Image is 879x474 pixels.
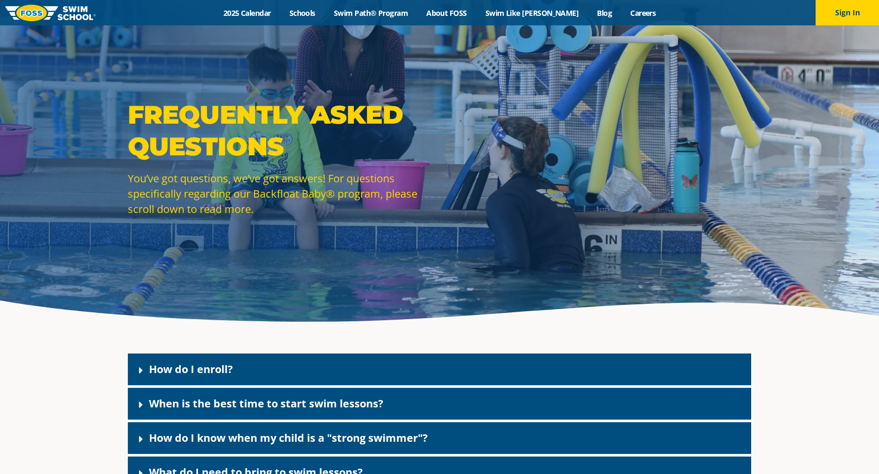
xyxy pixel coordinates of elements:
[280,8,324,18] a: Schools
[588,8,621,18] a: Blog
[128,388,751,420] div: When is the best time to start swim lessons?
[149,362,233,376] a: How do I enroll?
[324,8,417,18] a: Swim Path® Program
[621,8,665,18] a: Careers
[214,8,280,18] a: 2025 Calendar
[149,396,384,411] a: When is the best time to start swim lessons?
[149,431,428,445] a: How do I know when my child is a "strong swimmer"?
[476,8,588,18] a: Swim Like [PERSON_NAME]
[128,99,434,162] p: Frequently Asked Questions
[128,422,751,454] div: How do I know when my child is a "strong swimmer"?
[5,5,96,21] img: FOSS Swim School Logo
[417,8,476,18] a: About FOSS
[128,354,751,385] div: How do I enroll?
[128,171,434,217] p: You’ve got questions, we’ve got answers! For questions specifically regarding our Backfloat Baby®...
